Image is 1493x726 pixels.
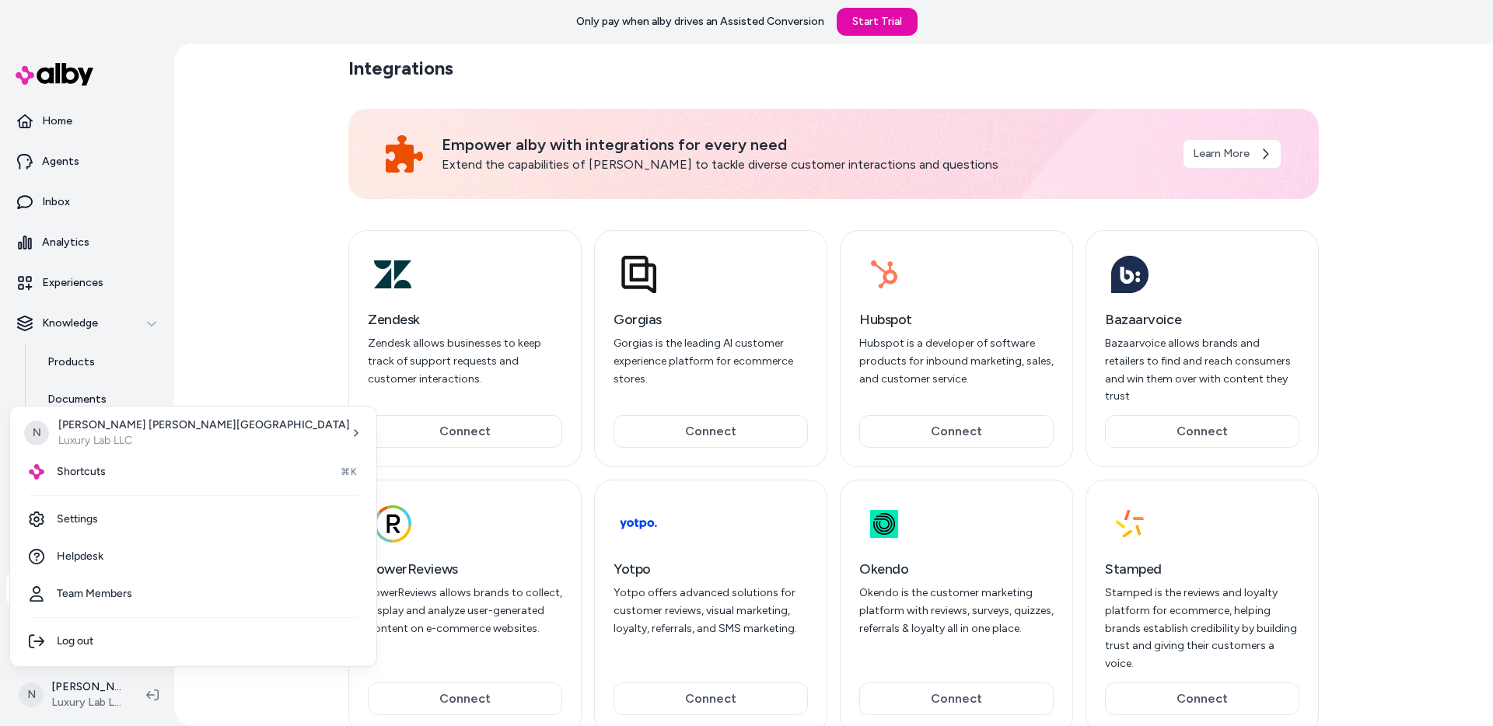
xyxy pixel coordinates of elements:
[16,623,370,660] div: Log out
[29,464,44,480] img: alby Logo
[57,549,103,564] span: Helpdesk
[341,466,358,478] span: ⌘K
[16,575,370,613] a: Team Members
[24,421,49,445] span: N
[57,464,106,480] span: Shortcuts
[58,417,350,433] p: [PERSON_NAME] [PERSON_NAME][GEOGRAPHIC_DATA]
[58,433,350,449] p: Luxury Lab LLC
[16,501,370,538] a: Settings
